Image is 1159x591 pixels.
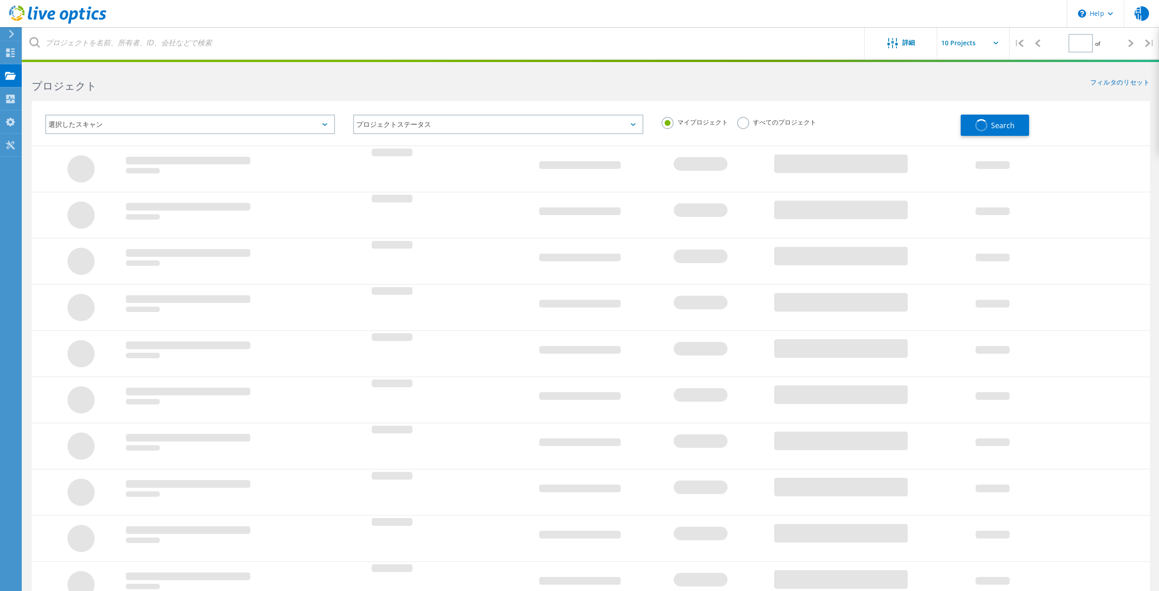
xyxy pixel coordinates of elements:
div: 選択したスキャン [45,115,335,134]
input: プロジェクトを名前、所有者、ID、会社などで検索 [23,27,865,59]
span: 詳細 [902,39,915,46]
svg: \n [1078,10,1086,18]
label: すべてのプロジェクト [737,117,816,125]
button: Search [961,115,1029,136]
div: プロジェクトステータス [353,115,643,134]
b: プロジェクト [32,78,97,93]
a: Live Optics Dashboard [9,19,106,25]
label: マイプロジェクト [661,117,728,125]
div: | [1010,27,1028,59]
a: フィルタのリセット [1090,79,1150,87]
div: | [1140,27,1159,59]
span: 日山 [1135,6,1149,21]
span: Search [991,120,1015,130]
span: of [1095,40,1100,48]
